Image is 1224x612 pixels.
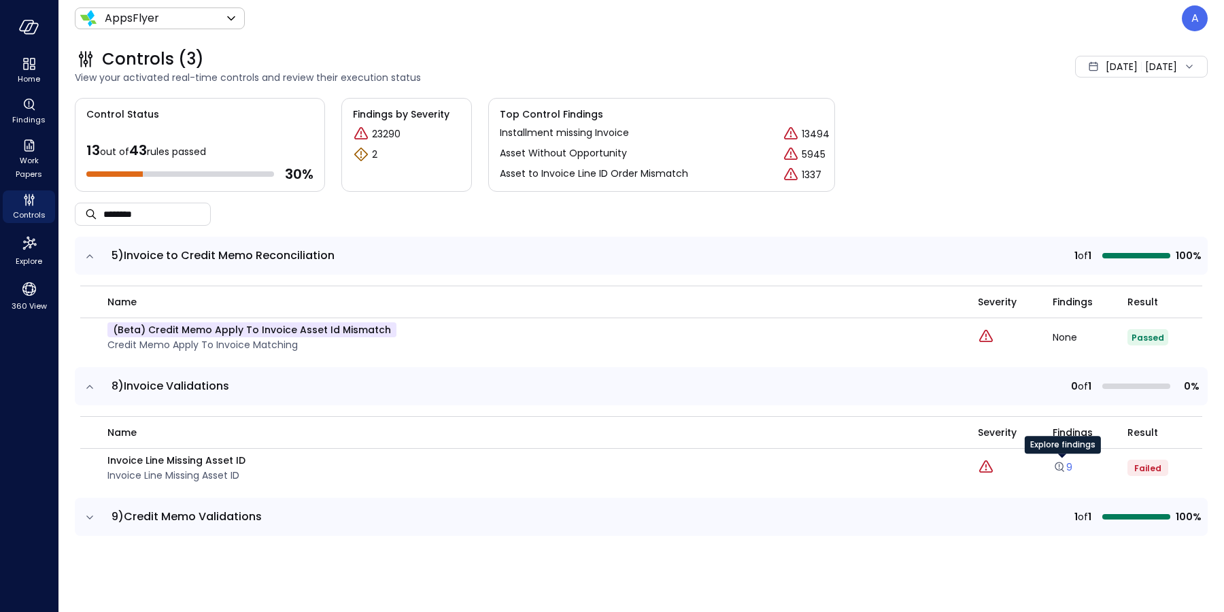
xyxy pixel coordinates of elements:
[75,99,159,122] span: Control Status
[500,167,688,183] p: Asset to Invoice Line ID Order Mismatch
[500,107,823,122] span: Top Control Findings
[18,72,40,86] span: Home
[1134,462,1161,474] span: Failed
[353,107,460,122] span: Findings by Severity
[1053,425,1093,440] span: Findings
[86,141,100,160] span: 13
[3,277,55,314] div: 360 View
[3,231,55,269] div: Explore
[372,127,401,141] p: 23290
[107,453,245,468] p: Invoice Line Missing Asset ID
[102,48,204,70] span: Controls (3)
[107,425,137,440] span: name
[12,113,46,126] span: Findings
[83,250,97,263] button: expand row
[8,154,50,181] span: Work Papers
[3,95,55,128] div: Findings
[100,145,129,158] span: out of
[1078,509,1088,524] span: of
[112,509,262,524] span: 9)Credit Memo Validations
[372,148,377,162] p: 2
[3,190,55,223] div: Controls
[353,146,369,163] div: Warning
[783,167,799,183] div: Critical
[1127,294,1158,309] span: Result
[107,322,396,337] p: (beta) Credit Memo Apply to Invoice Asset Id Mismatch
[802,127,830,141] p: 13494
[500,146,627,163] p: Asset Without Opportunity
[112,248,335,263] span: 5)Invoice to Credit Memo Reconciliation
[107,294,137,309] span: name
[1053,294,1093,309] span: Findings
[1078,248,1088,263] span: of
[16,254,42,268] span: Explore
[1053,464,1072,477] a: Explore findings
[12,299,47,313] span: 360 View
[112,378,229,394] span: 8)Invoice Validations
[978,328,994,346] div: Critical
[1106,59,1138,74] span: [DATE]
[353,126,369,142] div: Critical
[1025,436,1101,454] div: Explore findings
[147,145,206,158] span: rules passed
[107,337,396,352] p: Credit Memo Apply to Invoice Matching
[1191,10,1199,27] p: A
[75,70,874,85] span: View your activated real-time controls and review their execution status
[1176,248,1200,263] span: 100%
[1132,332,1164,343] span: Passed
[129,141,147,160] span: 43
[1074,509,1078,524] span: 1
[1088,509,1091,524] span: 1
[1182,5,1208,31] div: Avi Brandwain
[802,148,826,162] p: 5945
[80,10,97,27] img: Icon
[978,294,1017,309] span: Severity
[1088,248,1091,263] span: 1
[783,126,799,142] div: Critical
[978,425,1017,440] span: Severity
[13,208,46,222] span: Controls
[1053,460,1072,474] a: 9
[802,168,821,182] p: 1337
[83,380,97,394] button: expand row
[105,10,159,27] p: AppsFlyer
[83,511,97,524] button: expand row
[978,459,994,477] div: Critical
[500,126,629,142] p: Installment missing Invoice
[107,468,245,483] p: Invoice Line Missing Asset ID
[1088,379,1091,394] span: 1
[1071,379,1078,394] span: 0
[1053,333,1127,342] div: None
[1127,425,1158,440] span: Result
[3,54,55,87] div: Home
[783,146,799,163] div: Critical
[3,136,55,182] div: Work Papers
[285,165,313,183] span: 30 %
[1176,509,1200,524] span: 100%
[1176,379,1200,394] span: 0%
[1074,248,1078,263] span: 1
[1078,379,1088,394] span: of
